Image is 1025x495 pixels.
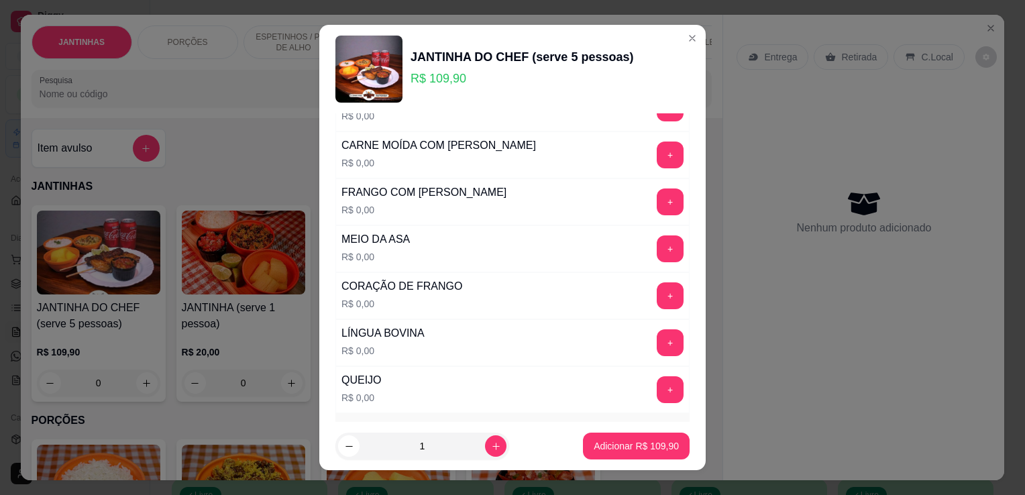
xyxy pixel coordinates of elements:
[341,278,462,294] div: CORAÇÃO DE FRANGO
[657,142,684,168] button: add
[341,297,462,311] p: R$ 0,00
[335,36,402,103] img: product-image
[341,344,425,357] p: R$ 0,00
[341,184,506,201] div: FRANGO COM [PERSON_NAME]
[657,235,684,262] button: add
[657,376,684,403] button: add
[341,109,421,123] p: R$ 0,00
[583,433,690,459] button: Adicionar R$ 109,90
[341,203,506,217] p: R$ 0,00
[411,48,633,66] div: JANTINHA DO CHEF (serve 5 pessoas)
[341,231,410,248] div: MEIO DA ASA
[594,439,679,453] p: Adicionar R$ 109,90
[341,372,382,388] div: QUEIJO
[341,325,425,341] div: LÍNGUA BOVINA
[682,27,703,49] button: Close
[338,435,360,457] button: decrease-product-quantity
[341,137,536,154] div: CARNE MOÍDA COM [PERSON_NAME]
[341,156,536,170] p: R$ 0,00
[341,419,426,435] div: Molho
[485,435,506,457] button: increase-product-quantity
[341,250,410,264] p: R$ 0,00
[411,69,633,88] p: R$ 109,90
[657,329,684,356] button: add
[657,282,684,309] button: add
[341,391,382,404] p: R$ 0,00
[657,188,684,215] button: add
